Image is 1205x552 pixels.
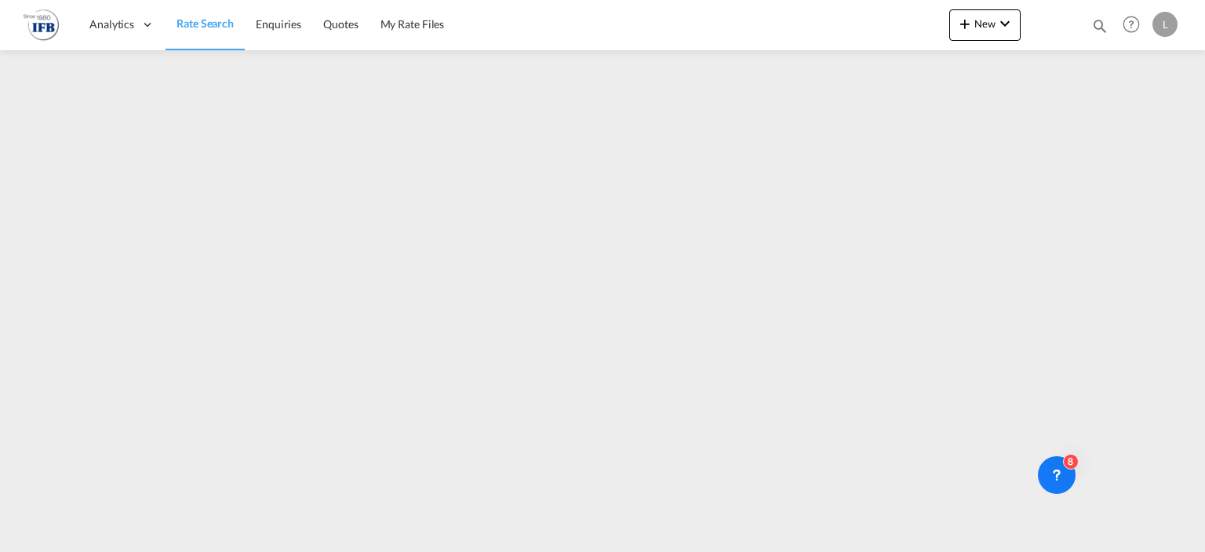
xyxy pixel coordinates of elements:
[380,17,445,31] span: My Rate Files
[177,16,234,30] span: Rate Search
[956,17,1014,30] span: New
[1091,17,1109,35] md-icon: icon-magnify
[1118,11,1145,38] span: Help
[956,14,974,33] md-icon: icon-plus 400-fg
[1118,11,1152,39] div: Help
[256,17,301,31] span: Enquiries
[24,7,59,42] img: de31bbe0256b11eebba44b54815f083d.png
[1091,17,1109,41] div: icon-magnify
[1152,12,1178,37] div: L
[996,14,1014,33] md-icon: icon-chevron-down
[323,17,358,31] span: Quotes
[949,9,1021,41] button: icon-plus 400-fgNewicon-chevron-down
[89,16,134,32] span: Analytics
